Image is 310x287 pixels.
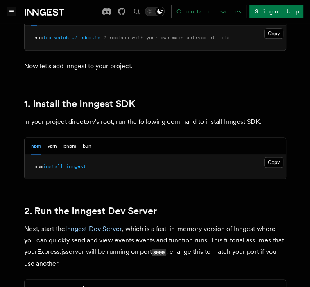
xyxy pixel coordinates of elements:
a: 1. Install the Inngest SDK [24,98,135,110]
button: Toggle dark mode [145,7,165,16]
button: yarn [48,138,57,155]
button: Find something... [132,7,142,16]
a: Contact sales [171,5,246,18]
span: # replace with your own main entrypoint file [103,35,229,40]
p: In your project directory's root, run the following command to install Inngest SDK: [24,116,286,128]
p: Next, start the , which is a fast, in-memory version of Inngest where you can quickly send and vi... [24,223,286,269]
span: inngest [66,164,86,169]
button: Toggle navigation [7,7,16,16]
span: npx [34,35,43,40]
a: Inngest Dev Server [65,225,122,233]
button: npm [31,138,41,155]
button: Copy [264,157,283,168]
p: Now let's add Inngest to your project. [24,61,286,72]
code: 3000 [152,249,166,256]
button: bun [83,138,91,155]
a: Sign Up [249,5,303,18]
span: watch [54,35,69,40]
button: Copy [264,28,283,39]
button: pnpm [63,138,76,155]
a: 2. Run the Inngest Dev Server [24,205,157,217]
span: npm [34,164,43,169]
span: tsx [43,35,52,40]
span: install [43,164,63,169]
span: ./index.ts [72,35,100,40]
